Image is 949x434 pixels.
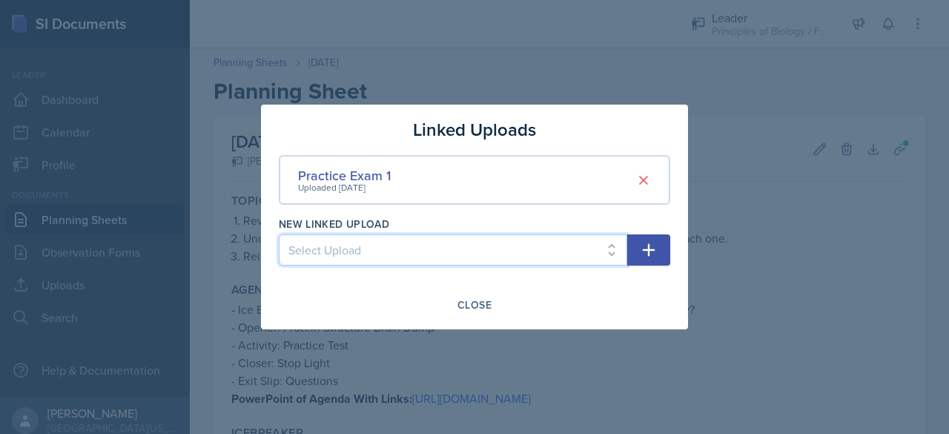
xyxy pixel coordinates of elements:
[448,292,501,318] button: Close
[298,165,391,185] div: Practice Exam 1
[279,217,389,231] label: New Linked Upload
[413,116,536,143] h3: Linked Uploads
[457,299,492,311] div: Close
[298,181,391,194] div: Uploaded [DATE]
